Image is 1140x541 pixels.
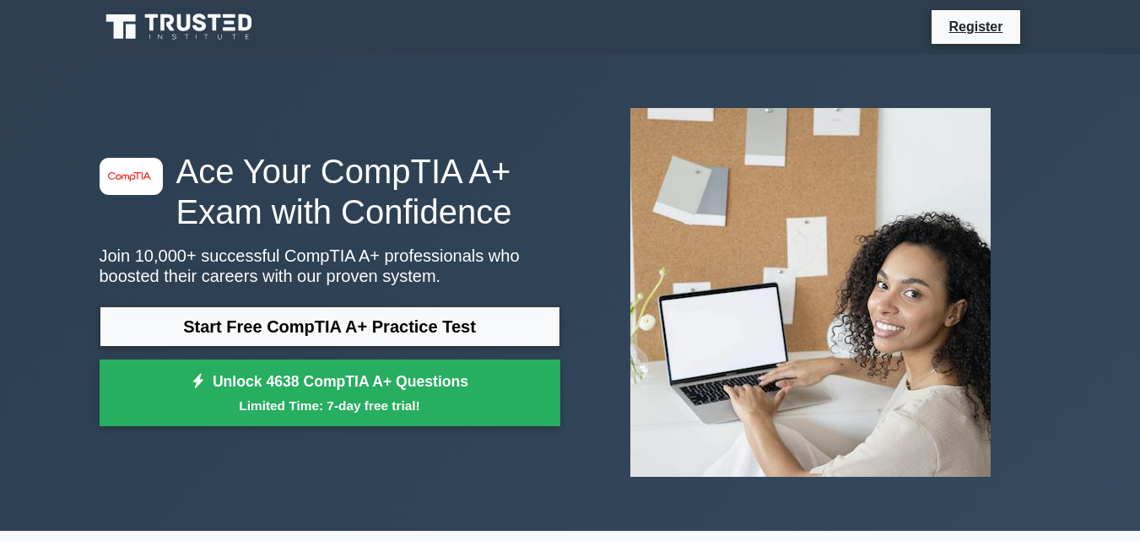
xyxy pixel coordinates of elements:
[938,16,1013,37] a: Register
[100,246,560,286] p: Join 10,000+ successful CompTIA A+ professionals who boosted their careers with our proven system.
[100,360,560,427] a: Unlock 4638 CompTIA A+ QuestionsLimited Time: 7-day free trial!
[100,306,560,347] a: Start Free CompTIA A+ Practice Test
[121,396,539,415] small: Limited Time: 7-day free trial!
[100,151,560,232] h1: Ace Your CompTIA A+ Exam with Confidence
